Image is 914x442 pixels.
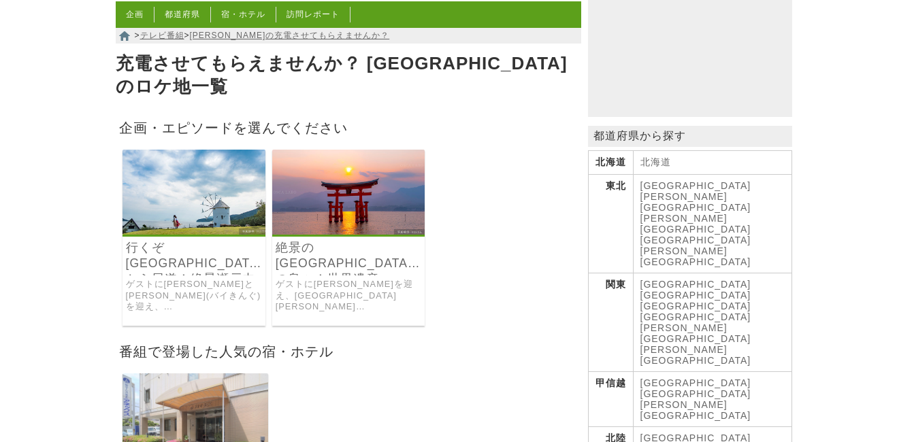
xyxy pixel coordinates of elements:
[116,116,581,139] h2: 企画・エピソードを選んでください
[588,151,633,175] th: 北海道
[640,290,751,301] a: [GEOGRAPHIC_DATA]
[640,377,751,388] a: [GEOGRAPHIC_DATA]
[640,180,751,191] a: [GEOGRAPHIC_DATA]
[116,339,581,363] h2: 番組で登場した人気の宿・ホテル
[588,126,792,147] p: 都道府県から探す
[123,225,265,237] a: 出川哲朗の充電させてもらえませんか？ 行くぞ美しき小豆島から尾道！絶景瀬戸内海をズズ～ッと165キロ！ですがお天気よすぎるのに小峠プンプンでヤバいよヤバいよSP
[123,150,265,235] img: 出川哲朗の充電させてもらえませんか？ 行くぞ美しき小豆島から尾道！絶景瀬戸内海をズズ～ッと165キロ！ですがお天気よすぎるのに小峠プンプンでヤバいよヤバいよSP
[140,31,184,40] a: テレビ番組
[640,322,751,344] a: [PERSON_NAME][GEOGRAPHIC_DATA]
[640,235,751,245] a: [GEOGRAPHIC_DATA]
[165,10,200,19] a: 都道府県
[640,279,751,290] a: [GEOGRAPHIC_DATA]
[126,10,144,19] a: 企画
[116,49,581,102] h1: 充電させてもらえませんか？ [GEOGRAPHIC_DATA]のロケ地一覧
[588,175,633,273] th: 東北
[221,10,265,19] a: 宿・ホテル
[640,344,728,355] a: [PERSON_NAME]
[640,213,751,235] a: [PERSON_NAME][GEOGRAPHIC_DATA]
[276,279,422,313] a: ゲストに[PERSON_NAME]を迎え、[GEOGRAPHIC_DATA][PERSON_NAME][GEOGRAPHIC_DATA]の[PERSON_NAME][DEMOGRAPHIC_DA...
[287,10,340,19] a: 訪問レポート
[640,191,751,213] a: [PERSON_NAME][GEOGRAPHIC_DATA]
[190,31,390,40] a: [PERSON_NAME]の充電させてもらえませんか？
[126,240,262,271] a: 行くぞ[GEOGRAPHIC_DATA]から尾道！絶景瀬戸内海をズズ～っと165キロ
[588,273,633,372] th: 関東
[640,399,751,421] a: [PERSON_NAME][GEOGRAPHIC_DATA]
[272,150,425,235] img: 出川哲朗の充電させてもらえませんか？ あぁ絶景の“瀬戸内海の島々”をゆけ！目指すは世界遺産“厳島神社”！ですがひぇ～慎吾がいく宿いく宿どこも空いてないぞっヤバいよヤバいよSP
[640,388,751,399] a: [GEOGRAPHIC_DATA]
[116,28,581,44] nav: > >
[276,240,422,271] a: 絶景の[GEOGRAPHIC_DATA]の島々！世界遺産・[DEMOGRAPHIC_DATA][GEOGRAPHIC_DATA]
[640,355,751,366] a: [GEOGRAPHIC_DATA]
[640,311,751,322] a: [GEOGRAPHIC_DATA]
[588,372,633,427] th: 甲信越
[640,245,751,267] a: [PERSON_NAME][GEOGRAPHIC_DATA]
[126,279,262,313] a: ゲストに[PERSON_NAME]と[PERSON_NAME](バイきんぐ)を迎え、[GEOGRAPHIC_DATA]をスタートして[GEOGRAPHIC_DATA]を通り、​広島・尾道を目指した旅。
[640,301,751,311] a: [GEOGRAPHIC_DATA]
[640,156,671,167] a: 北海道
[272,225,425,237] a: 出川哲朗の充電させてもらえませんか？ あぁ絶景の“瀬戸内海の島々”をゆけ！目指すは世界遺産“厳島神社”！ですがひぇ～慎吾がいく宿いく宿どこも空いてないぞっヤバいよヤバいよSP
